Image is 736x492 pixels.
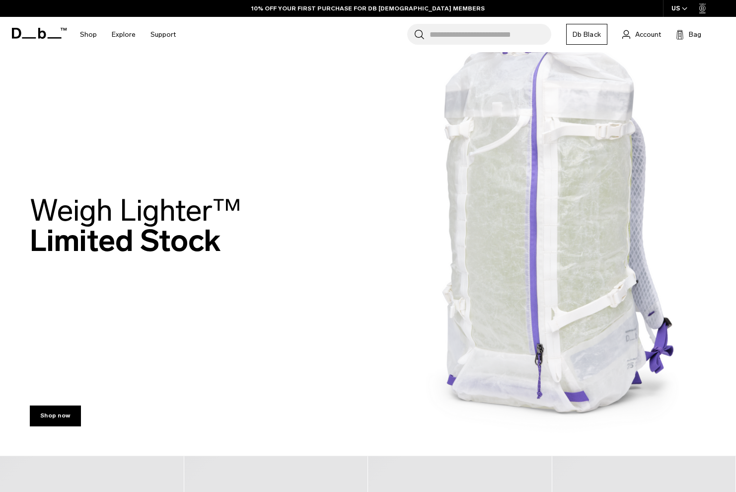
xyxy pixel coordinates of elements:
[689,29,701,40] span: Bag
[251,4,485,13] a: 10% OFF YOUR FIRST PURCHASE FOR DB [DEMOGRAPHIC_DATA] MEMBERS
[622,28,661,40] a: Account
[73,17,183,52] nav: Main Navigation
[112,17,136,52] a: Explore
[30,406,81,426] a: Shop now
[635,29,661,40] span: Account
[676,28,701,40] button: Bag
[80,17,97,52] a: Shop
[566,24,607,45] a: Db Black
[30,195,241,256] h2: Limited Stock
[150,17,176,52] a: Support
[30,192,241,229] span: Weigh Lighter™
